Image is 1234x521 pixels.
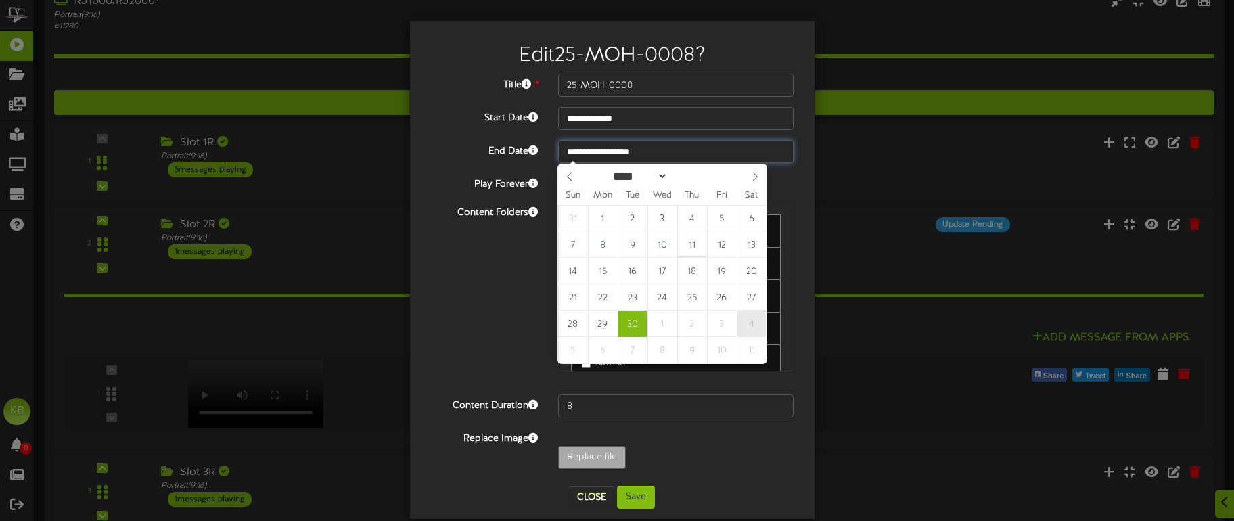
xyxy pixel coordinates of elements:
[677,191,707,200] span: Thu
[647,311,677,337] span: October 1, 2025
[647,337,677,363] span: October 8, 2025
[618,311,647,337] span: September 30, 2025
[588,311,617,337] span: September 29, 2025
[737,191,767,200] span: Sat
[737,205,766,231] span: September 6, 2025
[707,258,736,284] span: September 19, 2025
[618,284,647,311] span: September 23, 2025
[558,205,587,231] span: August 31, 2025
[707,191,737,200] span: Fri
[420,173,548,191] label: Play Forever
[420,140,548,158] label: End Date
[618,205,647,231] span: September 2, 2025
[588,337,617,363] span: October 6, 2025
[647,258,677,284] span: September 17, 2025
[558,191,588,200] span: Sun
[707,337,736,363] span: October 10, 2025
[588,231,617,258] span: September 8, 2025
[588,284,617,311] span: September 22, 2025
[617,486,655,509] button: Save
[647,284,677,311] span: September 24, 2025
[647,205,677,231] span: September 3, 2025
[737,258,766,284] span: September 20, 2025
[737,231,766,258] span: September 13, 2025
[737,311,766,337] span: October 4, 2025
[677,258,706,284] span: September 18, 2025
[618,337,647,363] span: October 7, 2025
[588,191,618,200] span: Mon
[420,394,548,413] label: Content Duration
[677,231,706,258] span: September 11, 2025
[618,231,647,258] span: September 9, 2025
[668,169,716,183] input: Year
[420,74,548,92] label: Title
[737,337,766,363] span: October 11, 2025
[737,284,766,311] span: September 27, 2025
[558,258,587,284] span: September 14, 2025
[677,205,706,231] span: September 4, 2025
[707,231,736,258] span: September 12, 2025
[558,337,587,363] span: October 5, 2025
[569,486,614,508] button: Close
[707,311,736,337] span: October 3, 2025
[677,337,706,363] span: October 9, 2025
[558,284,587,311] span: September 21, 2025
[558,74,794,97] input: Title
[558,311,587,337] span: September 28, 2025
[647,231,677,258] span: September 10, 2025
[618,191,647,200] span: Tue
[707,284,736,311] span: September 26, 2025
[420,428,548,446] label: Replace Image
[558,231,587,258] span: September 7, 2025
[420,202,548,220] label: Content Folders
[430,45,794,67] h2: Edit 25-MOH-0008 ?
[588,205,617,231] span: September 1, 2025
[677,311,706,337] span: October 2, 2025
[647,191,677,200] span: Wed
[420,107,548,125] label: Start Date
[677,284,706,311] span: September 25, 2025
[582,359,591,368] input: Slot 5R
[588,258,617,284] span: September 15, 2025
[618,258,647,284] span: September 16, 2025
[707,205,736,231] span: September 5, 2025
[558,394,794,417] input: 15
